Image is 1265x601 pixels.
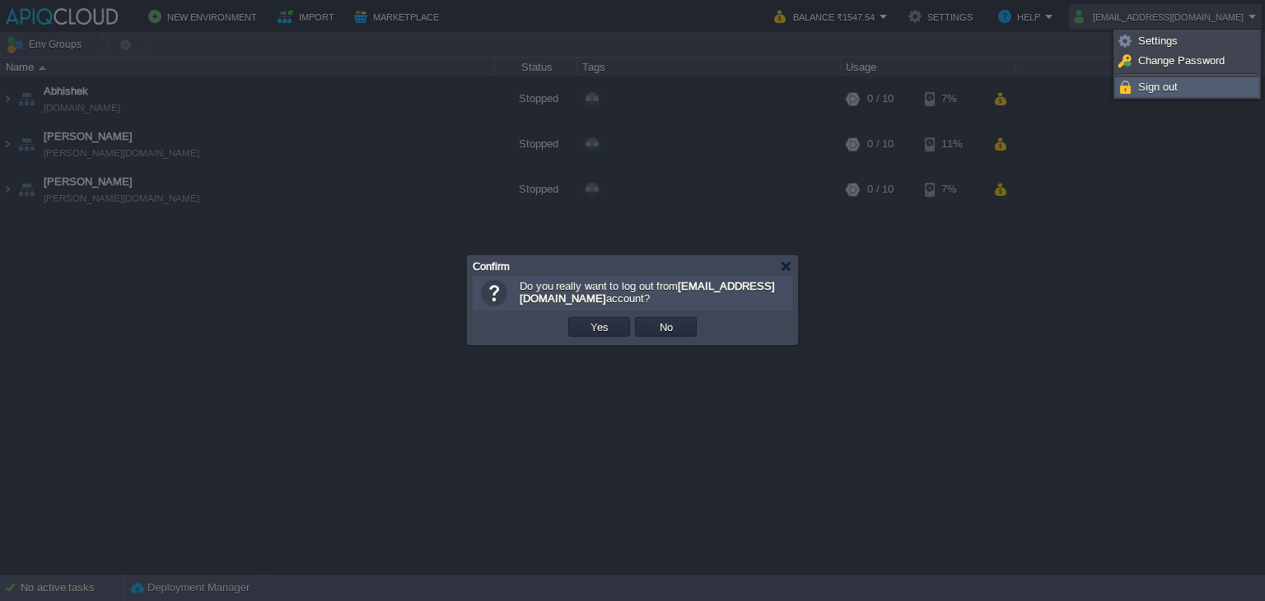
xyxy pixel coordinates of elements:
span: Change Password [1138,54,1225,67]
a: Sign out [1116,78,1258,96]
button: Yes [586,319,614,334]
b: [EMAIL_ADDRESS][DOMAIN_NAME] [520,280,775,305]
a: Settings [1116,32,1258,50]
span: Sign out [1138,81,1178,93]
span: Settings [1138,35,1178,47]
button: No [655,319,678,334]
span: Do you really want to log out from account? [520,280,775,305]
span: Confirm [473,260,510,273]
a: Change Password [1116,52,1258,70]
